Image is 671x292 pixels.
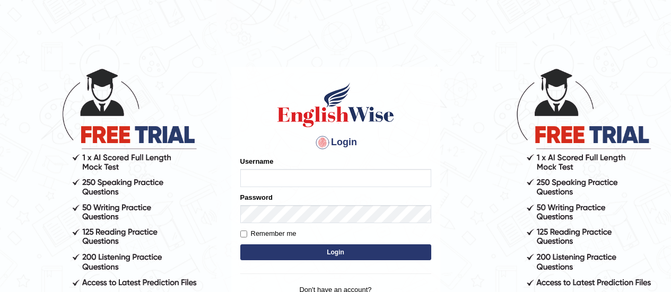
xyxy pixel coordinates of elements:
[240,231,247,237] input: Remember me
[240,192,273,202] label: Password
[275,81,396,129] img: Logo of English Wise sign in for intelligent practice with AI
[240,228,297,239] label: Remember me
[240,244,431,260] button: Login
[240,156,274,166] label: Username
[240,134,431,151] h4: Login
